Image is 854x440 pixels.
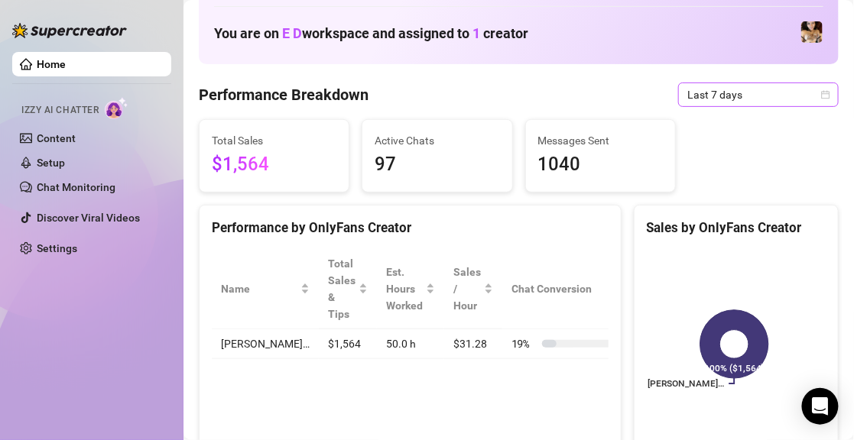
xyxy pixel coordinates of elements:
[212,132,336,149] span: Total Sales
[12,23,127,38] img: logo-BBDzfeDw.svg
[214,25,528,42] h1: You are on workspace and assigned to creator
[802,388,839,425] div: Open Intercom Messenger
[375,132,499,149] span: Active Chats
[37,157,65,169] a: Setup
[648,379,724,390] text: [PERSON_NAME]…
[386,264,423,314] div: Est. Hours Worked
[647,218,826,238] div: Sales by OnlyFans Creator
[212,249,319,329] th: Name
[801,21,823,43] img: vixie
[212,218,609,238] div: Performance by OnlyFans Creator
[511,335,536,352] span: 19 %
[377,329,444,359] td: 50.0 h
[37,58,66,70] a: Home
[453,264,481,314] span: Sales / Hour
[821,90,830,99] span: calendar
[319,249,377,329] th: Total Sales & Tips
[538,150,663,180] span: 1040
[538,132,663,149] span: Messages Sent
[687,83,830,106] span: Last 7 days
[375,150,499,180] span: 97
[212,150,336,180] span: $1,564
[444,249,502,329] th: Sales / Hour
[319,329,377,359] td: $1,564
[37,181,115,193] a: Chat Monitoring
[105,97,128,119] img: AI Chatter
[444,329,502,359] td: $31.28
[472,25,480,41] span: 1
[221,280,297,297] span: Name
[212,329,319,359] td: [PERSON_NAME]…
[37,212,140,224] a: Discover Viral Videos
[21,103,99,118] span: Izzy AI Chatter
[282,25,302,41] span: E D
[328,255,356,322] span: Total Sales & Tips
[199,84,369,105] h4: Performance Breakdown
[511,280,610,297] span: Chat Conversion
[37,132,76,144] a: Content
[37,242,77,254] a: Settings
[502,249,632,329] th: Chat Conversion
